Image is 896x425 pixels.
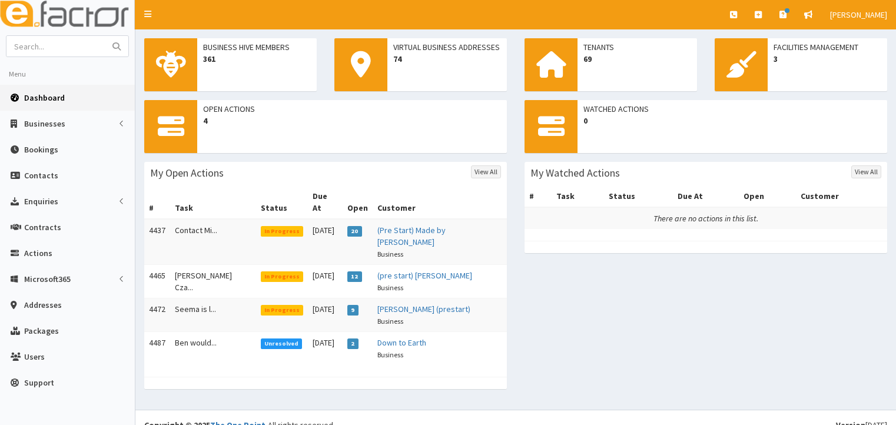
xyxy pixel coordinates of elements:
span: Enquiries [24,196,58,207]
span: Open Actions [203,103,501,115]
a: (Pre Start) Made by [PERSON_NAME] [377,225,446,247]
th: Customer [796,185,887,207]
span: 2 [347,338,359,349]
span: Support [24,377,54,388]
td: Contact Mi... [170,219,256,265]
th: Customer [373,185,507,219]
th: Status [604,185,672,207]
a: (pre start) [PERSON_NAME] [377,270,472,281]
span: 74 [393,53,501,65]
th: Open [739,185,796,207]
td: [DATE] [308,219,343,265]
span: Virtual Business Addresses [393,41,501,53]
th: Open [343,185,373,219]
td: 4487 [144,332,170,366]
span: Bookings [24,144,58,155]
span: 4 [203,115,501,127]
th: # [144,185,170,219]
span: [PERSON_NAME] [830,9,887,20]
span: In Progress [261,271,304,282]
span: Contracts [24,222,61,233]
td: 4472 [144,298,170,332]
td: [DATE] [308,332,343,366]
th: Status [256,185,308,219]
span: 9 [347,305,359,316]
small: Business [377,317,403,326]
span: In Progress [261,305,304,316]
th: Task [552,185,605,207]
small: Business [377,250,403,258]
a: View All [851,165,881,178]
a: View All [471,165,501,178]
span: Watched Actions [583,103,881,115]
td: 4465 [144,265,170,298]
i: There are no actions in this list. [653,213,758,224]
span: Contacts [24,170,58,181]
span: Users [24,351,45,362]
span: Addresses [24,300,62,310]
th: Due At [673,185,739,207]
span: 12 [347,271,362,282]
span: 69 [583,53,691,65]
td: 4437 [144,219,170,265]
h3: My Open Actions [150,168,224,178]
td: [DATE] [308,265,343,298]
span: Dashboard [24,92,65,103]
th: Task [170,185,256,219]
input: Search... [6,36,105,57]
td: Ben would... [170,332,256,366]
span: Packages [24,326,59,336]
span: Unresolved [261,338,303,349]
span: 20 [347,226,362,237]
span: Facilities Management [774,41,881,53]
td: Seema is l... [170,298,256,332]
small: Business [377,283,403,292]
td: [PERSON_NAME] Cza... [170,265,256,298]
h3: My Watched Actions [530,168,620,178]
a: [PERSON_NAME] (prestart) [377,304,470,314]
span: Actions [24,248,52,258]
span: 0 [583,115,881,127]
a: Down to Earth [377,337,426,348]
th: Due At [308,185,343,219]
small: Business [377,350,403,359]
span: 361 [203,53,311,65]
span: Business Hive Members [203,41,311,53]
th: # [525,185,552,207]
span: Microsoft365 [24,274,71,284]
span: Tenants [583,41,691,53]
span: 3 [774,53,881,65]
td: [DATE] [308,298,343,332]
span: Businesses [24,118,65,129]
span: In Progress [261,226,304,237]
